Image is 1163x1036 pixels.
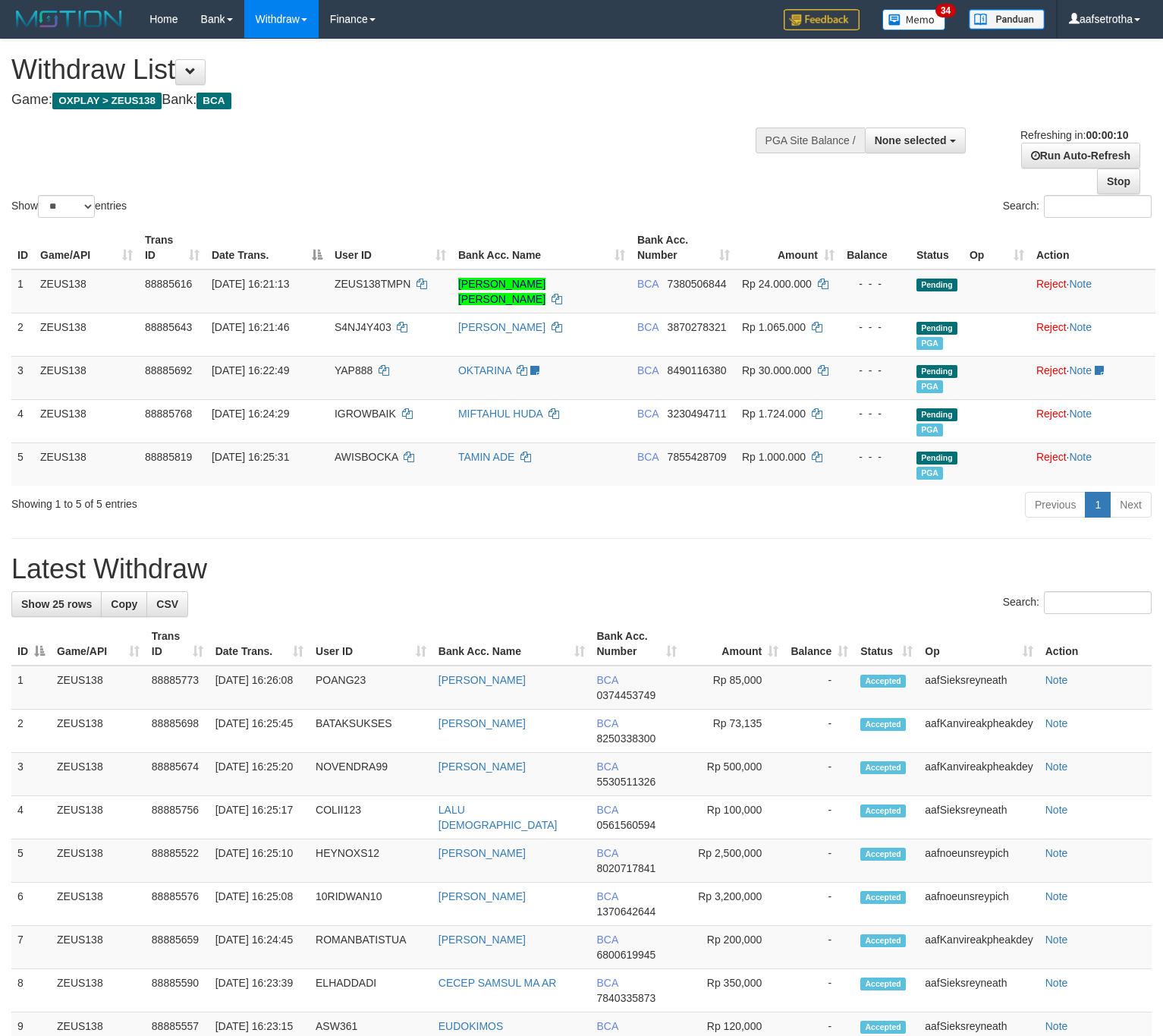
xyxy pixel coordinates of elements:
span: OXPLAY > ZEUS138 [52,93,162,109]
a: [PERSON_NAME] [PERSON_NAME] [458,278,545,305]
td: BATAKSUKSES [310,710,432,753]
span: Copy 7840335873 to clipboard [597,992,656,1004]
td: 4 [11,796,51,839]
th: Date Trans.: activate to sort column descending [206,226,328,269]
a: Note [1069,408,1092,420]
a: Note [1045,1020,1068,1032]
a: Note [1069,278,1092,290]
td: ZEUS138 [34,442,139,486]
label: Search: [1003,195,1152,218]
td: 5 [11,839,51,883]
span: BCA [597,890,618,902]
td: ZEUS138 [51,969,146,1012]
td: aafSieksreyneath [919,666,1039,710]
span: [DATE] 16:21:13 [212,278,289,290]
td: ZEUS138 [51,883,146,926]
a: Note [1045,977,1068,989]
td: ZEUS138 [34,356,139,399]
th: Amount: activate to sort column ascending [736,226,841,269]
div: - - - [847,320,904,335]
td: · [1030,356,1155,399]
th: Amount: activate to sort column ascending [683,622,784,666]
span: BCA [637,451,659,463]
td: 2 [11,313,34,356]
td: [DATE] 16:24:45 [209,926,310,969]
td: NOVENDRA99 [310,753,432,796]
span: Rp 24.000.000 [742,278,812,290]
div: - - - [847,406,904,421]
td: 88885674 [146,753,209,796]
th: ID [11,226,34,269]
td: [DATE] 16:25:17 [209,796,310,839]
td: [DATE] 16:23:39 [209,969,310,1012]
a: Note [1069,451,1092,463]
td: ZEUS138 [34,399,139,442]
span: Accepted [860,718,906,731]
a: Copy [101,591,147,617]
span: Copy 3870278321 to clipboard [668,321,727,333]
a: Note [1045,760,1068,773]
span: Copy [111,598,137,610]
th: Bank Acc. Name: activate to sort column ascending [432,622,591,666]
span: Copy 0374453749 to clipboard [597,689,656,701]
span: Copy 8250338300 to clipboard [597,732,656,745]
a: Note [1069,364,1092,376]
span: BCA [597,717,618,729]
td: - [784,710,854,753]
span: Accepted [860,891,906,904]
a: Note [1069,321,1092,333]
td: aafKanvireakpheakdey [919,710,1039,753]
span: Accepted [860,805,906,817]
td: ZEUS138 [51,796,146,839]
td: 6 [11,883,51,926]
span: 88885768 [145,408,192,420]
td: 88885590 [146,969,209,1012]
a: [PERSON_NAME] [438,890,526,902]
td: 88885756 [146,796,209,839]
span: Copy 8490116380 to clipboard [668,364,727,376]
span: Marked by aafsolysreylen [916,424,943,436]
td: · [1030,399,1155,442]
a: Reject [1036,321,1067,333]
span: Pending [916,365,957,378]
select: Showentries [38,195,95,218]
td: 88885773 [146,666,209,710]
th: Balance: activate to sort column ascending [784,622,854,666]
a: Note [1045,674,1068,686]
td: 3 [11,753,51,796]
th: User ID: activate to sort column ascending [328,226,452,269]
span: Rp 1.724.000 [742,408,806,420]
a: [PERSON_NAME] [438,934,526,946]
td: Rp 100,000 [683,796,784,839]
a: Previous [1025,492,1086,518]
span: Pending [916,408,957,421]
img: Button%20Memo.svg [882,9,946,30]
span: Rp 1.065.000 [742,321,806,333]
span: Copy 1370642644 to clipboard [597,905,656,918]
td: ZEUS138 [51,926,146,969]
img: MOTION_logo.png [11,8,127,30]
a: [PERSON_NAME] [438,760,526,773]
span: Copy 7380506844 to clipboard [668,278,727,290]
td: - [784,839,854,883]
td: aafnoeunsreypich [919,883,1039,926]
td: - [784,666,854,710]
td: 88885522 [146,839,209,883]
td: - [784,926,854,969]
th: Op: activate to sort column ascending [919,622,1039,666]
a: [PERSON_NAME] [438,674,526,686]
td: 5 [11,442,34,486]
span: [DATE] 16:22:49 [212,364,289,376]
th: Bank Acc. Number: activate to sort column ascending [591,622,683,666]
td: Rp 73,135 [683,710,784,753]
span: Marked by aafsolysreylen [916,467,943,480]
td: aafnoeunsreypich [919,839,1039,883]
div: - - - [847,449,904,464]
span: Accepted [860,675,906,688]
span: Pending [916,279,957,291]
td: · [1030,269,1155,313]
td: · [1030,313,1155,356]
a: Note [1045,847,1068,859]
td: [DATE] 16:25:08 [209,883,310,926]
span: BCA [597,804,618,816]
